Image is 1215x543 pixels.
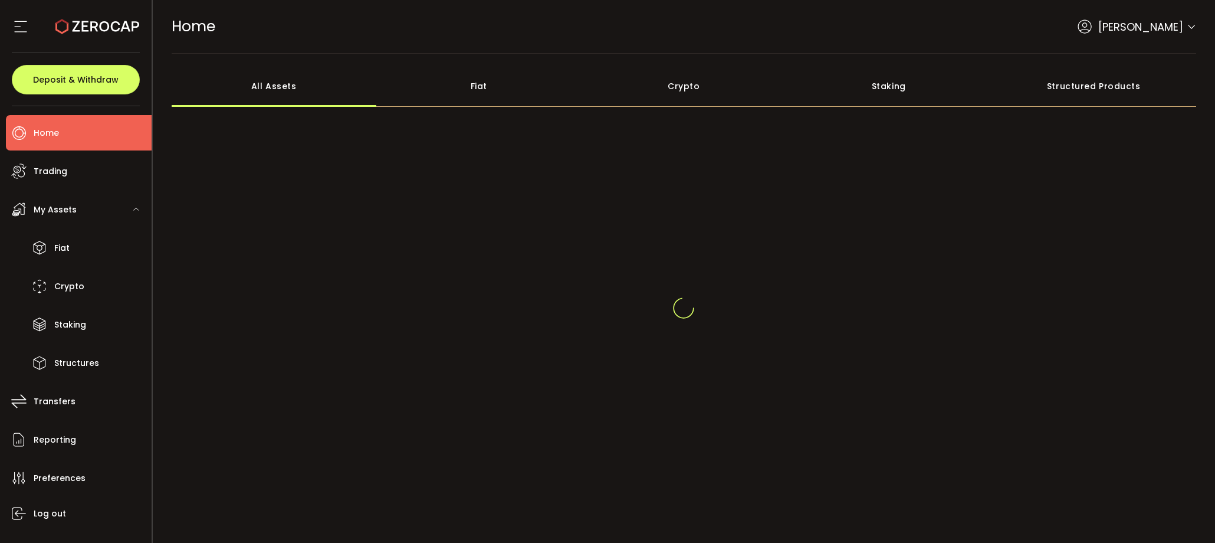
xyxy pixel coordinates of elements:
[34,505,66,522] span: Log out
[172,66,377,107] div: All Assets
[991,66,1197,107] div: Structured Products
[786,66,991,107] div: Staking
[582,66,787,107] div: Crypto
[33,76,119,84] span: Deposit & Withdraw
[12,65,140,94] button: Deposit & Withdraw
[54,355,99,372] span: Structures
[34,201,77,218] span: My Assets
[376,66,582,107] div: Fiat
[34,393,75,410] span: Transfers
[1098,19,1183,35] span: [PERSON_NAME]
[54,240,70,257] span: Fiat
[54,316,86,333] span: Staking
[54,278,84,295] span: Crypto
[34,470,86,487] span: Preferences
[34,431,76,449] span: Reporting
[172,16,215,37] span: Home
[34,163,67,180] span: Trading
[34,125,59,142] span: Home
